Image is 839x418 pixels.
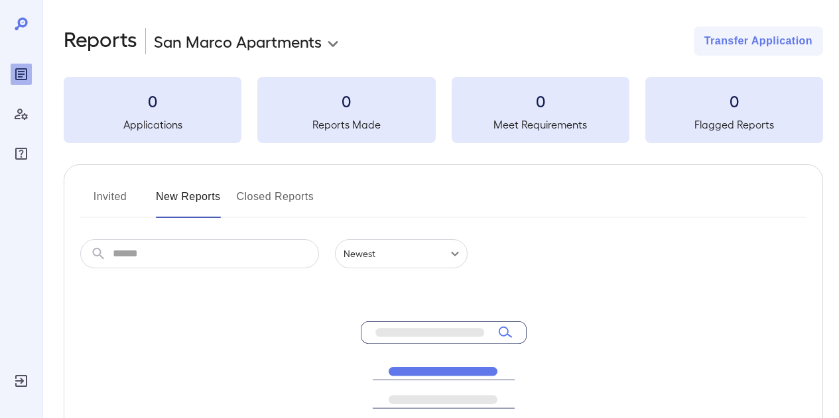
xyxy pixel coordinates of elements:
[11,370,32,392] div: Log Out
[64,117,241,132] h5: Applications
[257,90,435,111] h3: 0
[156,186,221,218] button: New Reports
[11,103,32,125] div: Manage Users
[64,90,241,111] h3: 0
[452,90,629,111] h3: 0
[257,117,435,132] h5: Reports Made
[64,77,823,143] summary: 0Applications0Reports Made0Meet Requirements0Flagged Reports
[452,117,629,132] h5: Meet Requirements
[645,90,823,111] h3: 0
[645,117,823,132] h5: Flagged Reports
[64,26,137,56] h2: Reports
[11,143,32,164] div: FAQ
[237,186,314,218] button: Closed Reports
[154,30,322,52] p: San Marco Apartments
[11,64,32,85] div: Reports
[335,239,468,268] div: Newest
[80,186,140,218] button: Invited
[694,26,823,56] button: Transfer Application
